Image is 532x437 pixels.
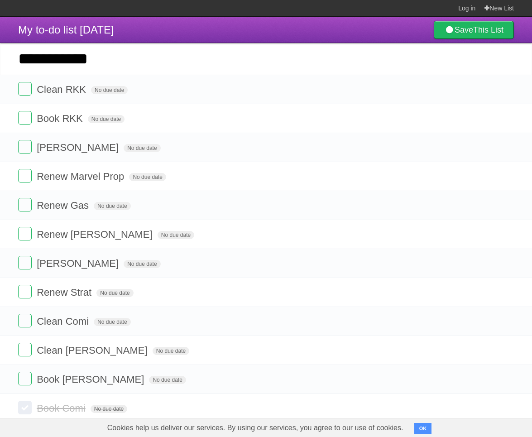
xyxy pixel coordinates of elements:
span: No due date [88,115,125,123]
a: SaveThis List [434,21,514,39]
span: My to-do list [DATE] [18,24,114,36]
span: Book [PERSON_NAME] [37,374,146,385]
span: No due date [129,173,166,181]
span: Renew Gas [37,200,91,211]
span: Clean Comi [37,316,91,327]
span: No due date [94,318,130,326]
span: No due date [96,289,133,297]
span: No due date [153,347,189,355]
b: This List [473,25,503,34]
label: Done [18,140,32,154]
span: No due date [124,144,160,152]
span: Clean [PERSON_NAME] [37,345,150,356]
label: Done [18,227,32,240]
button: OK [414,423,432,434]
span: No due date [124,260,160,268]
span: Clean RKK [37,84,88,95]
span: No due date [94,202,130,210]
label: Done [18,372,32,385]
span: [PERSON_NAME] [37,142,121,153]
span: No due date [91,86,128,94]
label: Done [18,82,32,96]
span: [PERSON_NAME] [37,258,121,269]
label: Done [18,314,32,327]
span: No due date [158,231,194,239]
span: Cookies help us deliver our services. By using our services, you agree to our use of cookies. [98,419,412,437]
label: Done [18,285,32,298]
label: Done [18,343,32,356]
span: Book RKK [37,113,85,124]
span: No due date [149,376,186,384]
span: Renew Marvel Prop [37,171,126,182]
span: Renew Strat [37,287,94,298]
label: Done [18,256,32,269]
span: No due date [91,405,127,413]
label: Done [18,111,32,125]
label: Done [18,401,32,414]
label: Done [18,198,32,211]
span: Book Comi [37,403,88,414]
label: Done [18,169,32,182]
span: Renew [PERSON_NAME] [37,229,155,240]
